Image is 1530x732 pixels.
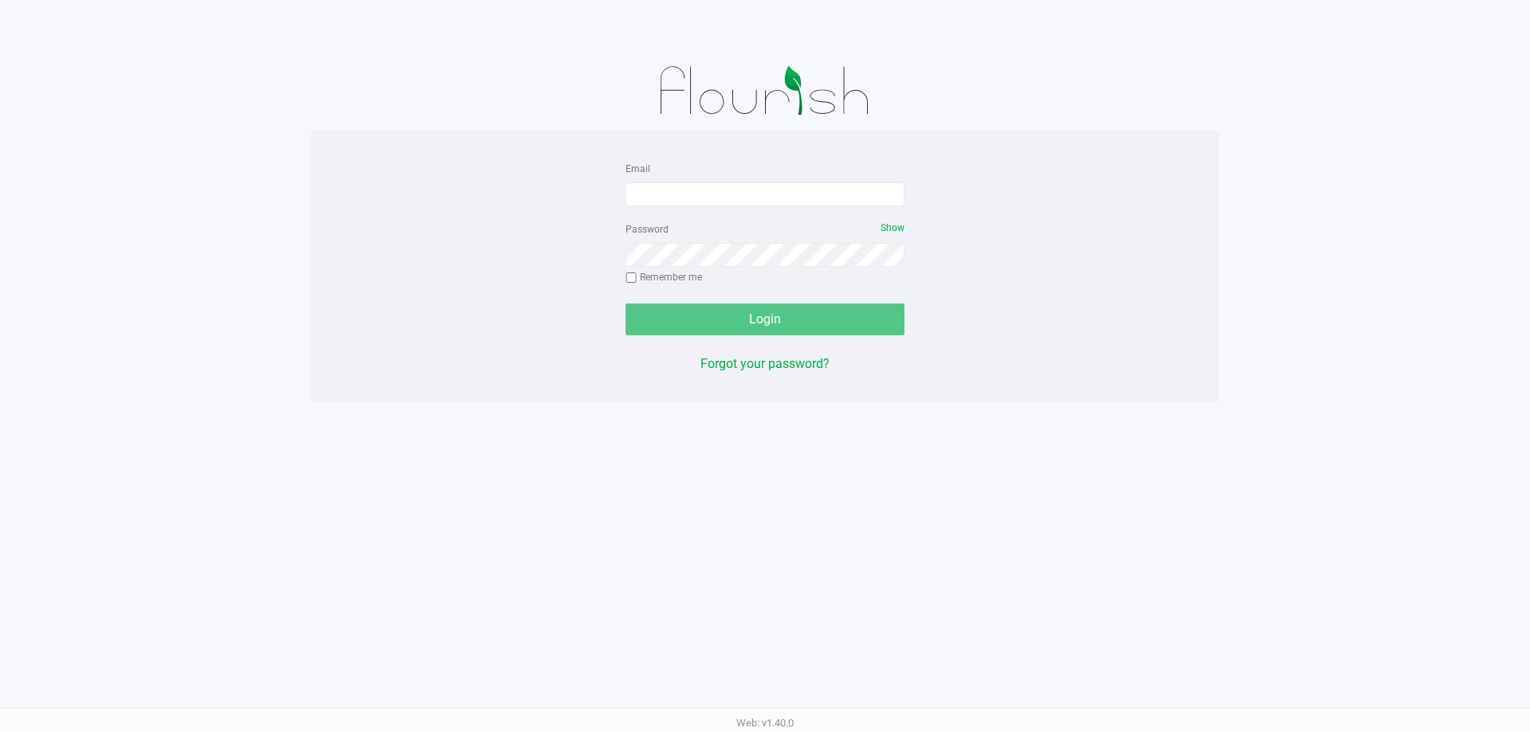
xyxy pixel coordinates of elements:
button: Forgot your password? [700,354,830,374]
input: Remember me [626,272,637,284]
span: Show [881,222,904,233]
label: Password [626,222,669,237]
label: Email [626,162,650,176]
label: Remember me [626,270,702,284]
span: Web: v1.40.0 [736,717,794,729]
